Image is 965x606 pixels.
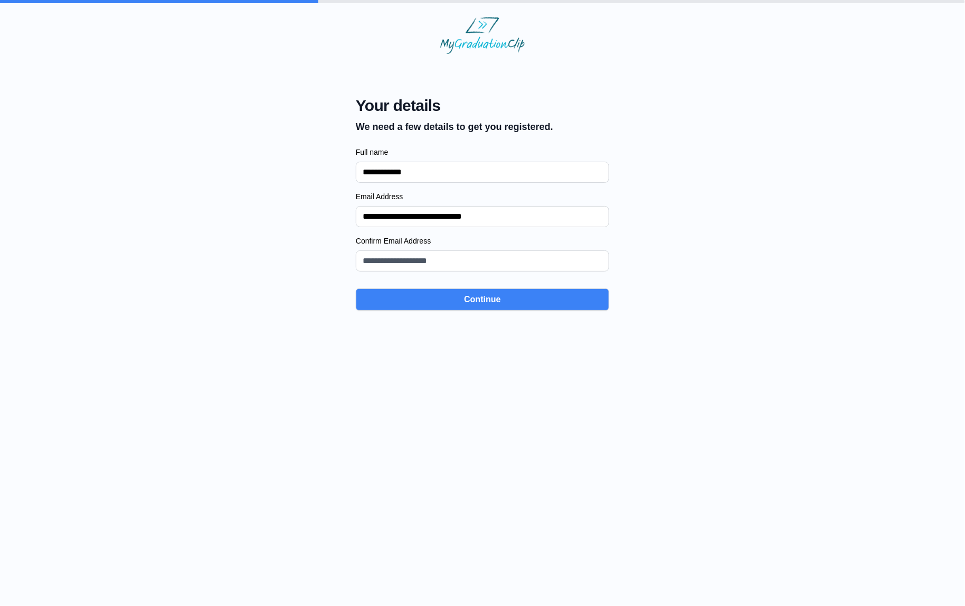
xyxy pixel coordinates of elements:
[356,288,609,311] button: Continue
[356,96,553,115] span: Your details
[356,147,609,157] label: Full name
[356,119,553,134] p: We need a few details to get you registered.
[440,17,525,54] img: MyGraduationClip
[356,191,609,202] label: Email Address
[356,236,609,246] label: Confirm Email Address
